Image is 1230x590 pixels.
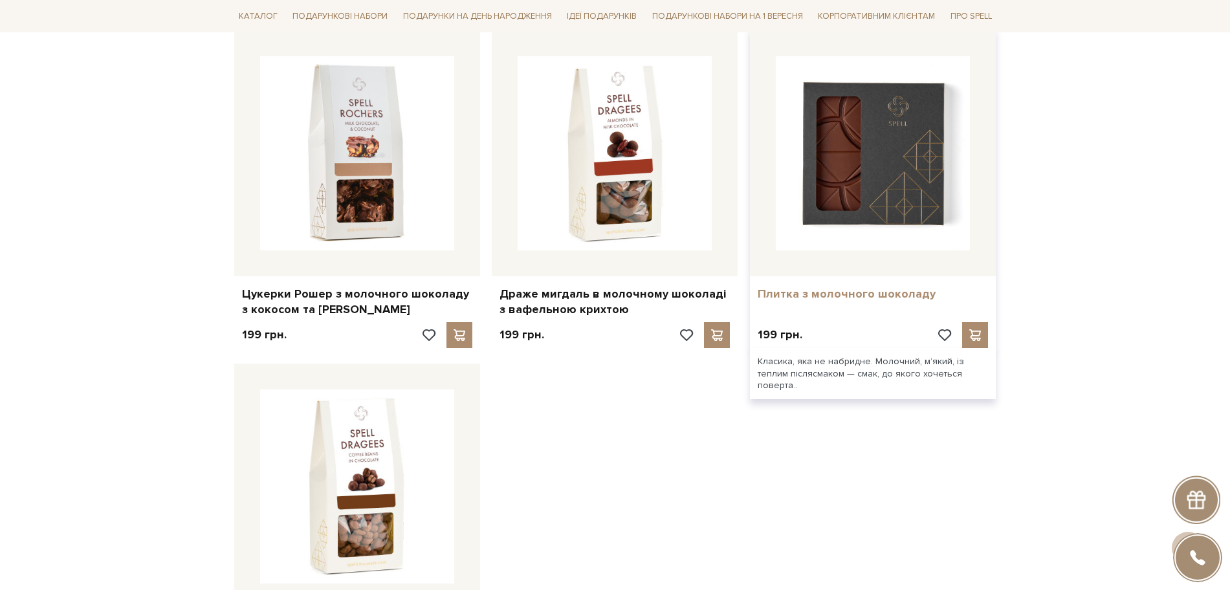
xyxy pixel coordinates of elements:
a: Подарункові набори на 1 Вересня [647,5,808,27]
p: 199 грн. [500,327,544,342]
span: Ідеї подарунків [562,6,642,27]
span: Подарункові набори [287,6,393,27]
p: 199 грн. [758,327,802,342]
span: Подарунки на День народження [398,6,557,27]
a: Корпоративним клієнтам [813,5,940,27]
div: Класика, яка не набридне. Молочний, м’який, із теплим післясмаком — смак, до якого хочеться повер... [750,348,996,399]
span: Про Spell [945,6,997,27]
a: Цукерки Рошер з молочного шоколаду з кокосом та [PERSON_NAME] [242,287,472,317]
a: Плитка з молочного шоколаду [758,287,988,301]
p: 199 грн. [242,327,287,342]
span: Каталог [234,6,283,27]
a: Драже мигдаль в молочному шоколаді з вафельною крихтою [500,287,730,317]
